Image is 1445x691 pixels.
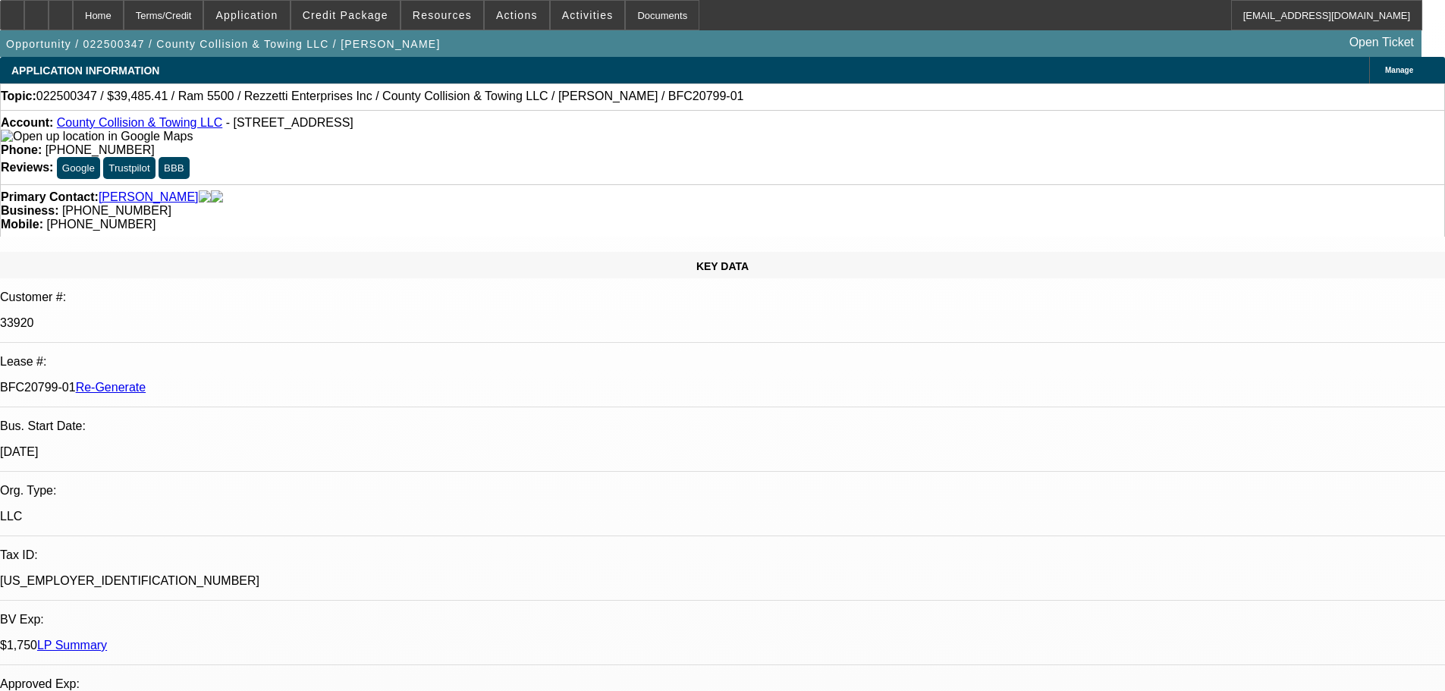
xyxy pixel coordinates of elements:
[485,1,549,30] button: Actions
[1,161,53,174] strong: Reviews:
[37,639,107,652] a: LP Summary
[76,381,146,394] a: Re-Generate
[1385,66,1413,74] span: Manage
[103,157,155,179] button: Trustpilot
[696,260,749,272] span: KEY DATA
[1,204,58,217] strong: Business:
[1,143,42,156] strong: Phone:
[204,1,289,30] button: Application
[303,9,388,21] span: Credit Package
[413,9,472,21] span: Resources
[57,116,222,129] a: County Collision & Towing LLC
[99,190,199,204] a: [PERSON_NAME]
[1,116,53,129] strong: Account:
[1343,30,1420,55] a: Open Ticket
[551,1,625,30] button: Activities
[211,190,223,204] img: linkedin-icon.png
[496,9,538,21] span: Actions
[36,90,744,103] span: 022500347 / $39,485.41 / Ram 5500 / Rezzetti Enterprises Inc / County Collision & Towing LLC / [P...
[46,143,155,156] span: [PHONE_NUMBER]
[57,157,100,179] button: Google
[46,218,155,231] span: [PHONE_NUMBER]
[199,190,211,204] img: facebook-icon.png
[1,218,43,231] strong: Mobile:
[1,190,99,204] strong: Primary Contact:
[291,1,400,30] button: Credit Package
[1,130,193,143] a: View Google Maps
[11,64,159,77] span: APPLICATION INFORMATION
[1,90,36,103] strong: Topic:
[562,9,614,21] span: Activities
[62,204,171,217] span: [PHONE_NUMBER]
[1,130,193,143] img: Open up location in Google Maps
[215,9,278,21] span: Application
[6,38,441,50] span: Opportunity / 022500347 / County Collision & Towing LLC / [PERSON_NAME]
[226,116,353,129] span: - [STREET_ADDRESS]
[159,157,190,179] button: BBB
[401,1,483,30] button: Resources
